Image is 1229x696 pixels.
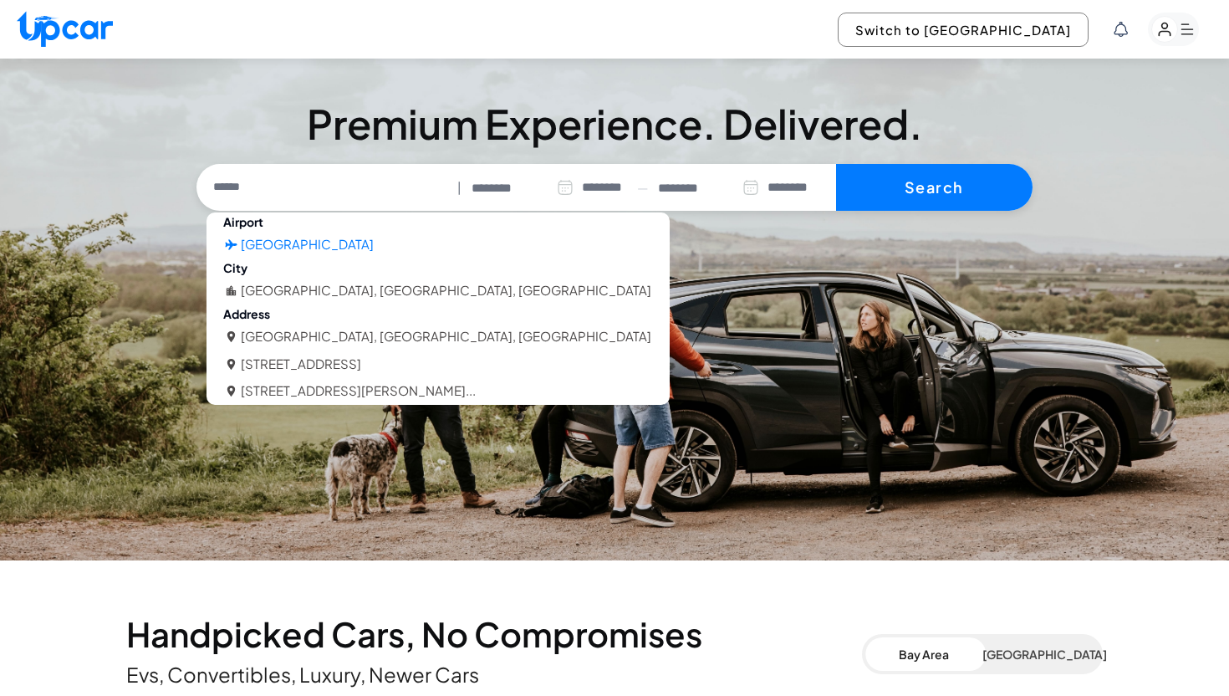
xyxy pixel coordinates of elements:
span: Address [207,302,287,325]
img: Upcar Logo [17,11,113,47]
li: [STREET_ADDRESS] [241,355,361,374]
button: Search [836,164,1033,211]
li: [STREET_ADDRESS][PERSON_NAME]... [241,381,476,401]
span: City [207,256,264,279]
li: [GEOGRAPHIC_DATA] [241,235,374,254]
p: Evs, Convertibles, Luxury, Newer Cars [126,661,862,688]
h2: Handpicked Cars, No Compromises [126,621,862,647]
li: [GEOGRAPHIC_DATA], [GEOGRAPHIC_DATA], [GEOGRAPHIC_DATA] [241,281,651,300]
button: [GEOGRAPHIC_DATA] [982,637,1099,671]
span: — [637,178,648,197]
button: Switch to [GEOGRAPHIC_DATA] [838,13,1089,47]
li: [GEOGRAPHIC_DATA], [GEOGRAPHIC_DATA], [GEOGRAPHIC_DATA] [241,327,651,346]
h3: Premium Experience. Delivered. [196,104,1033,144]
span: Airport [207,210,280,233]
button: Bay Area [865,637,982,671]
span: | [457,178,462,197]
